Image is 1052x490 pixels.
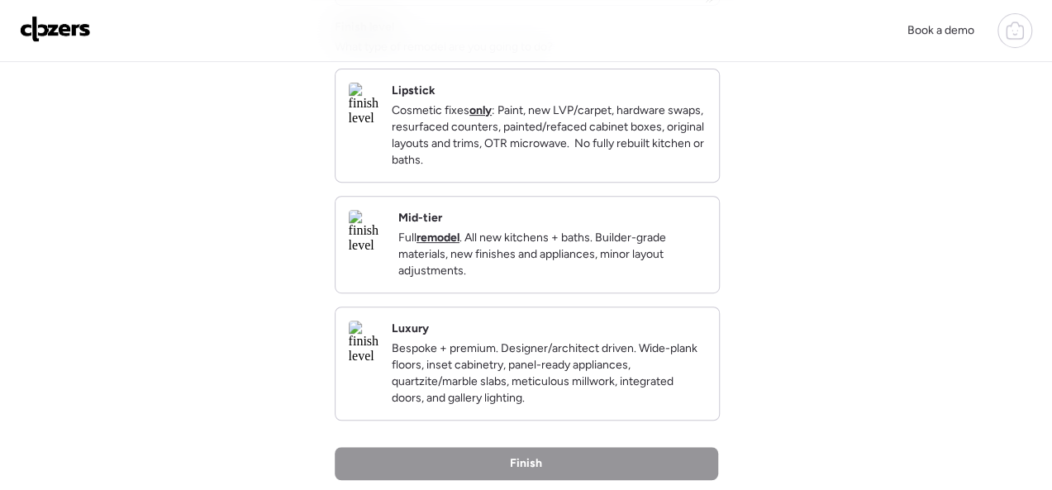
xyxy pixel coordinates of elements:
[469,103,492,117] strong: only
[349,210,385,253] img: finish level
[20,16,91,42] img: Logo
[392,102,706,169] p: Cosmetic fixes : Paint, new LVP/carpet, hardware swaps, resurfaced counters, painted/refaced cabi...
[349,83,378,126] img: finish level
[417,231,459,245] strong: remodel
[398,230,706,279] p: Full . All new kitchens + baths. Builder-grade materials, new finishes and appliances, minor layo...
[392,340,706,407] p: Bespoke + premium. Designer/architect driven. Wide-plank floors, inset cabinetry, panel-ready app...
[392,83,436,99] h2: Lipstick
[510,455,542,472] span: Finish
[398,210,442,226] h2: Mid-tier
[907,23,974,37] span: Book a demo
[349,321,378,364] img: finish level
[392,321,429,337] h2: Luxury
